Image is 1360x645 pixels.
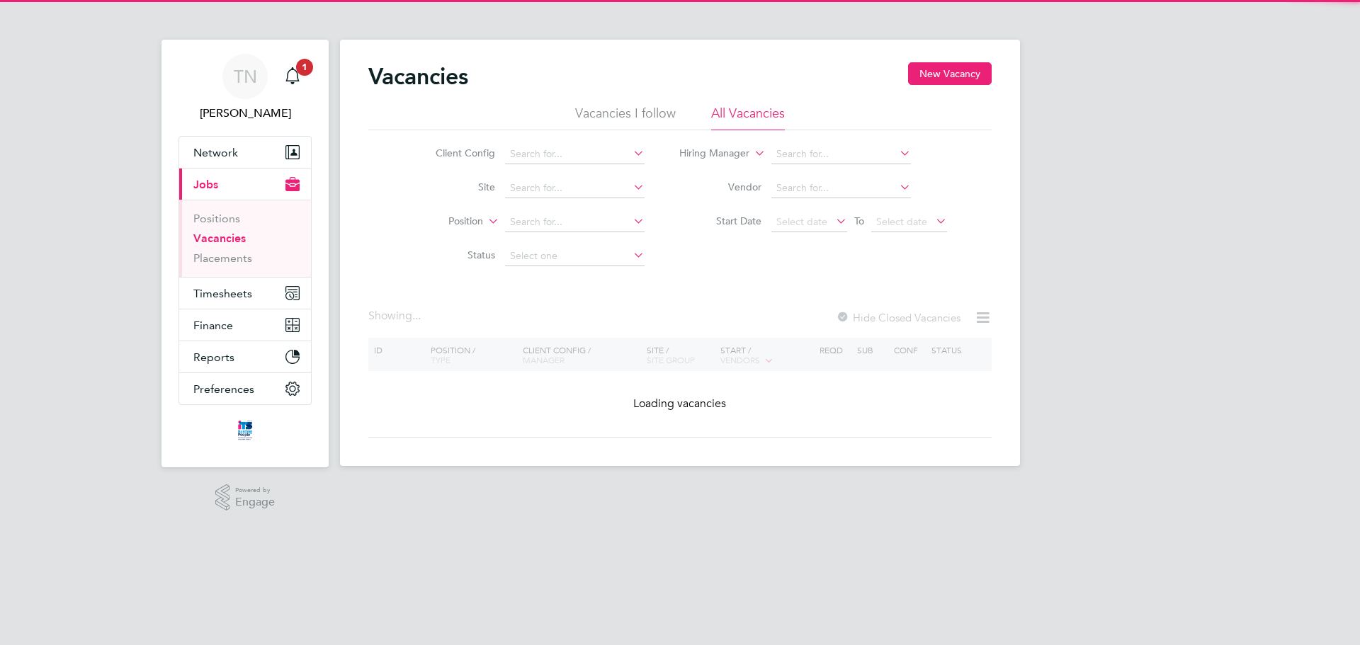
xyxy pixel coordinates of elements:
[505,178,645,198] input: Search for...
[179,341,311,372] button: Reports
[505,144,645,164] input: Search for...
[178,419,312,442] a: Go to home page
[179,278,311,309] button: Timesheets
[836,311,960,324] label: Hide Closed Vacancies
[178,54,312,122] a: TN[PERSON_NAME]
[505,212,645,232] input: Search for...
[193,178,218,191] span: Jobs
[908,62,992,85] button: New Vacancy
[235,419,255,442] img: itsconstruction-logo-retina.png
[179,169,311,200] button: Jobs
[575,105,676,130] li: Vacancies I follow
[368,62,468,91] h2: Vacancies
[235,484,275,496] span: Powered by
[215,484,276,511] a: Powered byEngage
[193,319,233,332] span: Finance
[179,137,311,168] button: Network
[680,181,761,193] label: Vendor
[193,232,246,245] a: Vacancies
[771,144,911,164] input: Search for...
[368,309,424,324] div: Showing
[193,382,254,396] span: Preferences
[414,147,495,159] label: Client Config
[179,373,311,404] button: Preferences
[178,105,312,122] span: Tom Newton
[711,105,785,130] li: All Vacancies
[668,147,749,161] label: Hiring Manager
[771,178,911,198] input: Search for...
[193,287,252,300] span: Timesheets
[193,146,238,159] span: Network
[505,246,645,266] input: Select one
[235,496,275,508] span: Engage
[876,215,927,228] span: Select date
[296,59,313,76] span: 1
[414,249,495,261] label: Status
[776,215,827,228] span: Select date
[414,181,495,193] label: Site
[193,350,234,364] span: Reports
[402,215,483,229] label: Position
[179,200,311,277] div: Jobs
[179,309,311,341] button: Finance
[234,67,257,86] span: TN
[161,40,329,467] nav: Main navigation
[193,212,240,225] a: Positions
[850,212,868,230] span: To
[680,215,761,227] label: Start Date
[278,54,307,99] a: 1
[412,309,421,323] span: ...
[193,251,252,265] a: Placements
